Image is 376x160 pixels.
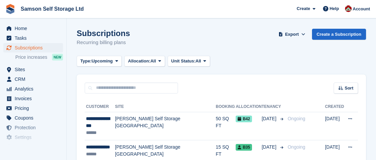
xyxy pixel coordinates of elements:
[52,54,63,60] div: NEW
[115,102,216,112] th: Site
[15,24,55,33] span: Home
[168,56,210,67] button: Unit Status: All
[3,65,63,74] a: menu
[288,116,305,121] span: Ongoing
[312,29,366,40] a: Create a Subscription
[3,94,63,103] a: menu
[128,58,150,64] span: Allocation:
[77,56,122,67] button: Type: Upcoming
[15,53,63,61] a: Price increases NEW
[15,33,55,43] span: Tasks
[77,29,130,38] h1: Subscriptions
[3,24,63,33] a: menu
[3,113,63,123] a: menu
[15,43,55,52] span: Subscriptions
[288,144,305,150] span: Ongoing
[3,74,63,84] a: menu
[196,58,201,64] span: All
[3,43,63,52] a: menu
[3,123,63,132] a: menu
[15,74,55,84] span: CRM
[18,3,86,14] a: Samson Self Storage Ltd
[297,5,310,12] span: Create
[15,123,55,132] span: Protection
[3,84,63,94] a: menu
[150,58,156,64] span: All
[3,142,63,152] a: menu
[3,133,63,142] a: menu
[15,54,47,60] span: Price increases
[345,5,352,12] img: Ian
[115,112,216,140] td: [PERSON_NAME] Self Storage [GEOGRAPHIC_DATA]
[325,112,344,140] td: [DATE]
[124,56,165,67] button: Allocation: All
[345,85,353,92] span: Sort
[85,102,115,112] th: Customer
[92,58,113,64] span: Upcoming
[262,115,278,122] span: [DATE]
[236,102,262,112] th: Allocation
[325,102,344,112] th: Created
[3,104,63,113] a: menu
[3,33,63,43] a: menu
[171,58,196,64] span: Unit Status:
[216,102,236,112] th: Booking
[15,94,55,103] span: Invoices
[216,112,236,140] td: 50 SQ FT
[236,116,252,122] span: B42
[15,65,55,74] span: Sites
[330,5,339,12] span: Help
[5,4,15,14] img: stora-icon-8386f47178a22dfd0bd8f6a31ec36ba5ce8667c1dd55bd0f319d3a0aa187defe.svg
[262,102,285,112] th: Tenancy
[15,84,55,94] span: Analytics
[277,29,307,40] button: Export
[285,31,299,38] span: Export
[236,144,252,151] span: B35
[15,113,55,123] span: Coupons
[15,133,55,142] span: Settings
[15,142,55,152] span: Capital
[15,104,55,113] span: Pricing
[77,39,130,46] p: Recurring billing plans
[353,6,370,12] span: Account
[262,144,278,151] span: [DATE]
[80,58,92,64] span: Type:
